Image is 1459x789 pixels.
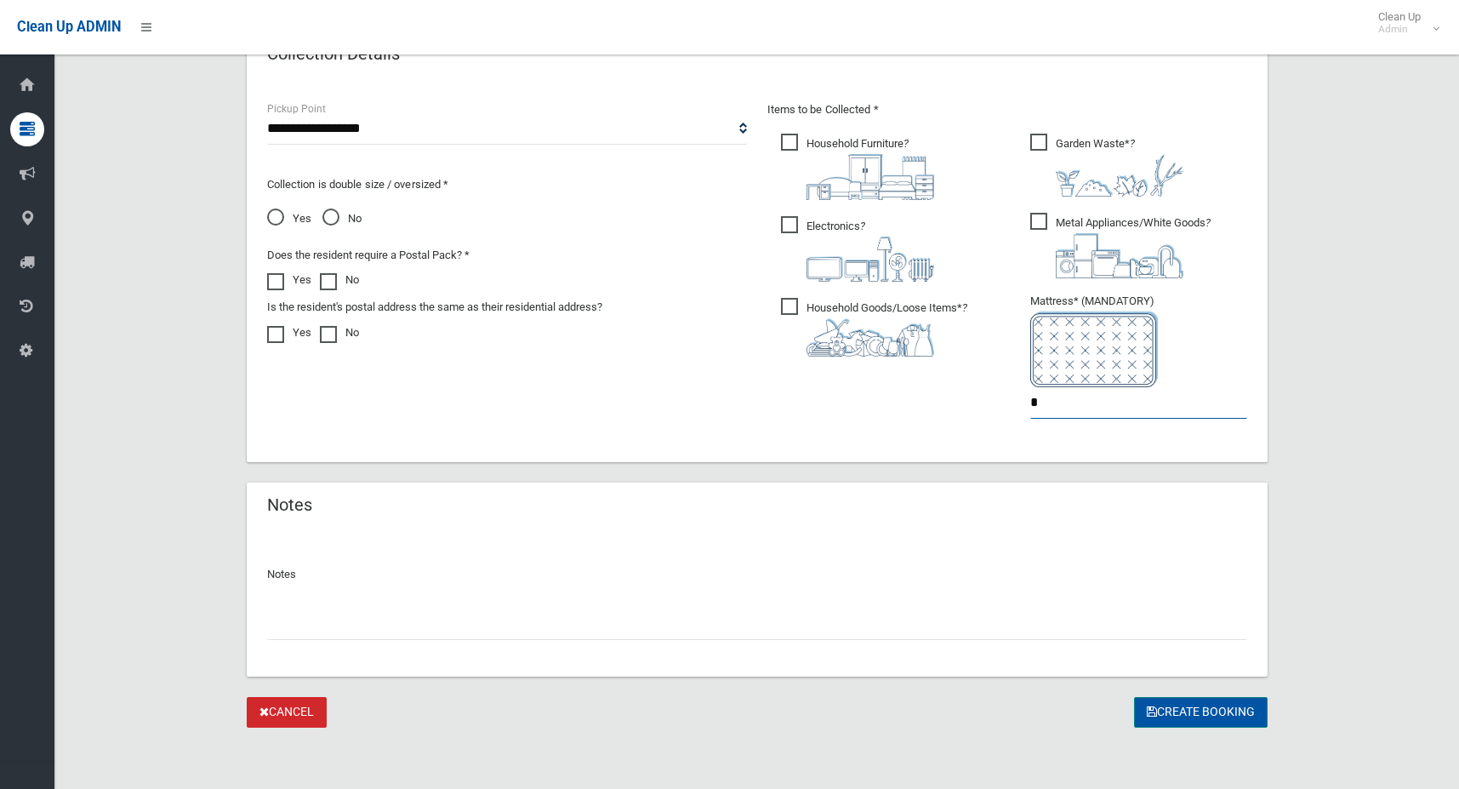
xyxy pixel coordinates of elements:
[320,323,359,343] label: No
[267,209,311,229] span: Yes
[1378,23,1421,36] small: Admin
[1030,312,1158,387] img: e7408bece873d2c1783593a074e5cb2f.png
[320,270,359,290] label: No
[767,100,1247,120] p: Items to be Collected *
[1030,294,1247,387] span: Mattress* (MANDATORY)
[806,154,934,200] img: aa9efdbe659d29b613fca23ba79d85cb.png
[247,489,333,522] header: Notes
[267,174,747,195] p: Collection is double size / oversized *
[247,697,327,729] a: Cancel
[267,323,311,343] label: Yes
[1056,216,1211,278] i: ?
[806,137,934,200] i: ?
[1056,154,1183,197] img: 4fd8a5c772b2c999c83690221e5242e0.png
[1056,233,1183,278] img: 36c1b0289cb1767239cdd3de9e694f19.png
[17,19,121,35] span: Clean Up ADMIN
[322,209,362,229] span: No
[267,297,602,317] label: Is the resident's postal address the same as their residential address?
[781,298,967,357] span: Household Goods/Loose Items*
[267,270,311,290] label: Yes
[267,245,470,266] label: Does the resident require a Postal Pack? *
[806,301,967,357] i: ?
[1030,213,1211,278] span: Metal Appliances/White Goods
[806,237,934,282] img: 394712a680b73dbc3d2a6a3a7ffe5a07.png
[1370,10,1438,36] span: Clean Up
[806,220,934,282] i: ?
[267,564,1247,585] p: Notes
[806,318,934,357] img: b13cc3517677393f34c0a387616ef184.png
[1056,137,1183,197] i: ?
[1030,134,1183,197] span: Garden Waste*
[781,216,934,282] span: Electronics
[1134,697,1268,729] button: Create Booking
[781,134,934,200] span: Household Furniture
